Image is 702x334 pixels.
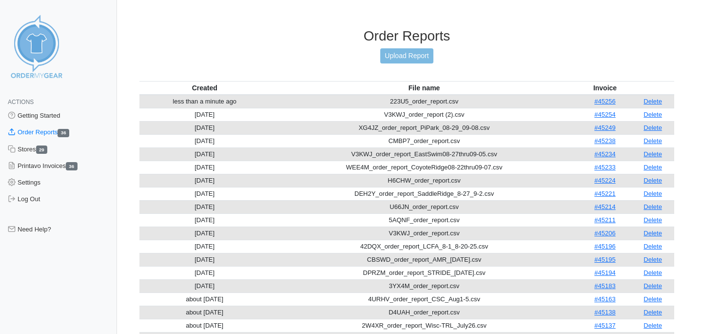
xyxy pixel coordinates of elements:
a: Upload Report [380,48,433,63]
a: #45183 [594,282,615,290]
a: #45233 [594,164,615,171]
a: #45196 [594,243,615,250]
a: #45249 [594,124,615,131]
td: DPRZM_order_report_STRIDE_[DATE].csv [270,266,578,279]
td: CBSWD_order_report_AMR_[DATE].csv [270,253,578,266]
a: #45214 [594,203,615,210]
a: Delete [643,137,662,145]
a: #45163 [594,295,615,303]
a: #45137 [594,322,615,329]
td: [DATE] [139,134,270,147]
a: Delete [643,111,662,118]
td: [DATE] [139,161,270,174]
td: [DATE] [139,187,270,200]
a: Delete [643,269,662,276]
th: File name [270,81,578,95]
a: Delete [643,98,662,105]
td: [DATE] [139,240,270,253]
a: Delete [643,164,662,171]
a: Delete [643,203,662,210]
a: Delete [643,282,662,290]
td: [DATE] [139,108,270,121]
td: less than a minute ago [139,95,270,108]
td: D4UAH_order_report.csv [270,306,578,319]
td: [DATE] [139,279,270,292]
a: #45238 [594,137,615,145]
td: 223U5_order_report.csv [270,95,578,108]
td: 2W4XR_order_report_Wisc-TRL_July26.csv [270,319,578,332]
a: Delete [643,190,662,197]
td: H6CHW_order_report.csv [270,174,578,187]
td: V3KWJ_order_report (2).csv [270,108,578,121]
td: 3YX4M_order_report.csv [270,279,578,292]
td: [DATE] [139,266,270,279]
a: Delete [643,124,662,131]
td: [DATE] [139,253,270,266]
a: Delete [643,295,662,303]
td: [DATE] [139,147,270,161]
td: about [DATE] [139,306,270,319]
span: 36 [66,162,78,170]
a: #45234 [594,150,615,158]
a: #45224 [594,177,615,184]
a: Delete [643,256,662,263]
td: [DATE] [139,174,270,187]
span: Actions [8,99,34,105]
a: Delete [643,309,662,316]
span: 29 [36,146,48,154]
td: [DATE] [139,227,270,240]
td: about [DATE] [139,319,270,332]
a: #45221 [594,190,615,197]
a: Delete [643,150,662,158]
a: #45194 [594,269,615,276]
h3: Order Reports [139,28,674,44]
td: [DATE] [139,121,270,134]
a: #45138 [594,309,615,316]
a: Delete [643,243,662,250]
a: #45256 [594,98,615,105]
td: V3KWJ_order_report.csv [270,227,578,240]
th: Invoice [579,81,631,95]
a: #45206 [594,230,615,237]
td: WEE4M_order_report_CoyoteRidge08-22thru09-07.csv [270,161,578,174]
a: Delete [643,230,662,237]
a: Delete [643,216,662,224]
td: CMBP7_order_report.csv [270,134,578,147]
a: #45211 [594,216,615,224]
td: 42DQX_order_report_LCFA_8-1_8-20-25.csv [270,240,578,253]
td: about [DATE] [139,292,270,306]
td: 5AQNF_order_report.csv [270,213,578,227]
td: [DATE] [139,213,270,227]
td: 4URHV_order_report_CSC_Aug1-5.csv [270,292,578,306]
td: XG4JZ_order_report_PiPark_08-29_09-08.csv [270,121,578,134]
span: 36 [58,129,69,137]
a: #45254 [594,111,615,118]
a: #45195 [594,256,615,263]
td: U66JN_order_report.csv [270,200,578,213]
td: V3KWJ_order_report_EastSwim08-27thru09-05.csv [270,147,578,161]
a: Delete [643,322,662,329]
td: DEH2Y_order_report_SaddleRidge_8-27_9-2.csv [270,187,578,200]
a: Delete [643,177,662,184]
th: Created [139,81,270,95]
td: [DATE] [139,200,270,213]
